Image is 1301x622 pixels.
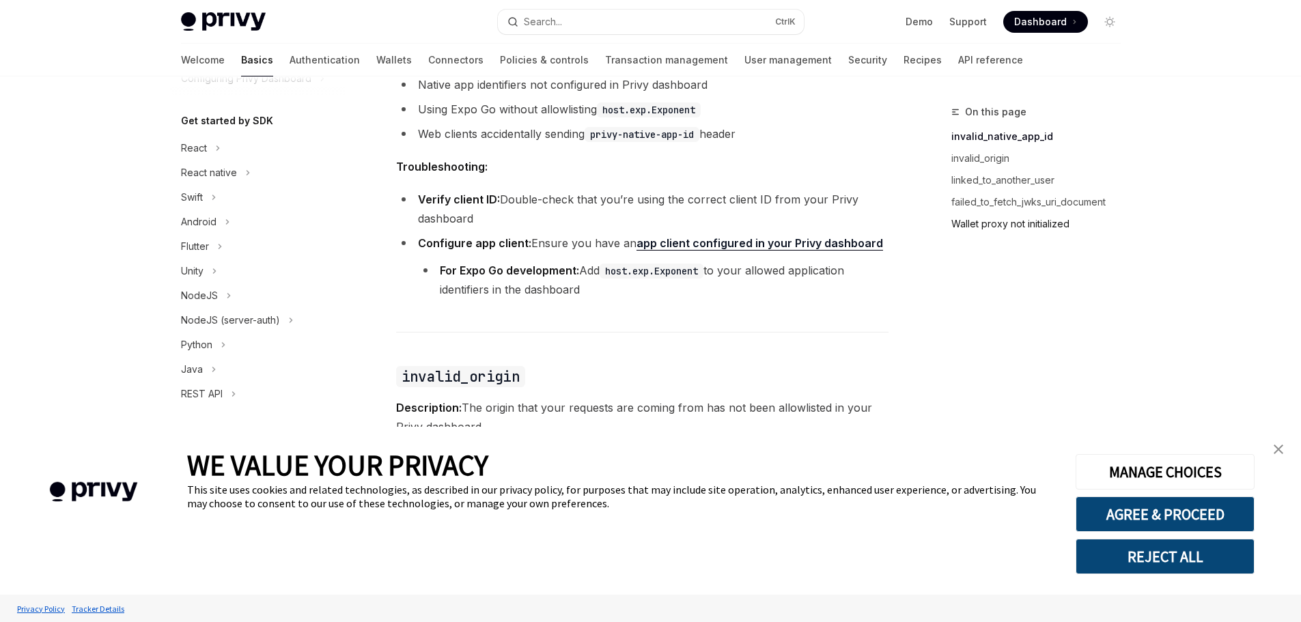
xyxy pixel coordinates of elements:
a: Recipes [904,44,942,76]
button: Toggle React native section [170,160,345,185]
li: Ensure you have an [396,234,889,299]
span: Ctrl K [775,16,796,27]
li: Add to your allowed application identifiers in the dashboard [418,261,889,299]
a: Wallets [376,44,412,76]
code: invalid_origin [396,366,526,387]
button: Toggle NodeJS section [170,283,345,308]
a: invalid_origin [951,147,1132,169]
a: app client configured in your Privy dashboard [636,236,883,251]
li: Web clients accidentally sending header [396,124,889,143]
a: Connectors [428,44,484,76]
div: Swift [181,189,203,206]
span: WE VALUE YOUR PRIVACY [187,447,488,483]
strong: For Expo Go development: [440,264,579,277]
a: Welcome [181,44,225,76]
button: Toggle React section [170,136,345,160]
button: Toggle Flutter section [170,234,345,259]
button: Toggle dark mode [1099,11,1121,33]
code: privy-native-app-id [585,127,699,142]
button: Toggle Swift section [170,185,345,210]
a: invalid_native_app_id [951,126,1132,147]
code: host.exp.Exponent [597,102,701,117]
button: AGREE & PROCEED [1076,496,1255,532]
button: Toggle Java section [170,357,345,382]
div: React [181,140,207,156]
button: Toggle Android section [170,210,345,234]
div: Java [181,361,203,378]
span: Dashboard [1014,15,1067,29]
div: NodeJS (server-auth) [181,312,280,328]
code: host.exp.Exponent [600,264,703,279]
a: Support [949,15,987,29]
button: MANAGE CHOICES [1076,454,1255,490]
strong: Verify client ID: [418,193,500,206]
span: On this page [965,104,1026,120]
div: Android [181,214,216,230]
strong: Troubleshooting: [396,160,488,173]
a: linked_to_another_user [951,169,1132,191]
a: Wallet proxy not initialized [951,213,1132,235]
div: This site uses cookies and related technologies, as described in our privacy policy, for purposes... [187,483,1055,510]
img: company logo [20,462,167,522]
button: Toggle REST API section [170,382,345,406]
a: User management [744,44,832,76]
li: Double-check that you’re using the correct client ID from your Privy dashboard [396,190,889,228]
div: Search... [524,14,562,30]
a: Demo [906,15,933,29]
button: Toggle NodeJS (server-auth) section [170,308,345,333]
div: Python [181,337,212,353]
div: React native [181,165,237,181]
strong: Description: [396,401,462,414]
a: Dashboard [1003,11,1088,33]
a: Tracker Details [68,597,128,621]
img: light logo [181,12,266,31]
button: Toggle Unity section [170,259,345,283]
a: Basics [241,44,273,76]
a: failed_to_fetch_jwks_uri_document [951,191,1132,213]
a: Privacy Policy [14,597,68,621]
a: Security [848,44,887,76]
div: Flutter [181,238,209,255]
div: Unity [181,263,204,279]
img: close banner [1274,444,1283,454]
button: Toggle Python section [170,333,345,357]
div: NodeJS [181,287,218,304]
div: REST API [181,386,223,402]
h5: Get started by SDK [181,113,273,129]
a: API reference [958,44,1023,76]
a: close banner [1265,436,1292,463]
a: Authentication [290,44,360,76]
button: Open search [498,10,804,34]
li: Using Expo Go without allowlisting [396,100,889,119]
span: The origin that your requests are coming from has not been allowlisted in your Privy dashboard [396,398,889,436]
button: REJECT ALL [1076,539,1255,574]
a: Transaction management [605,44,728,76]
a: Policies & controls [500,44,589,76]
li: Native app identifiers not configured in Privy dashboard [396,75,889,94]
strong: Configure app client: [418,236,531,250]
